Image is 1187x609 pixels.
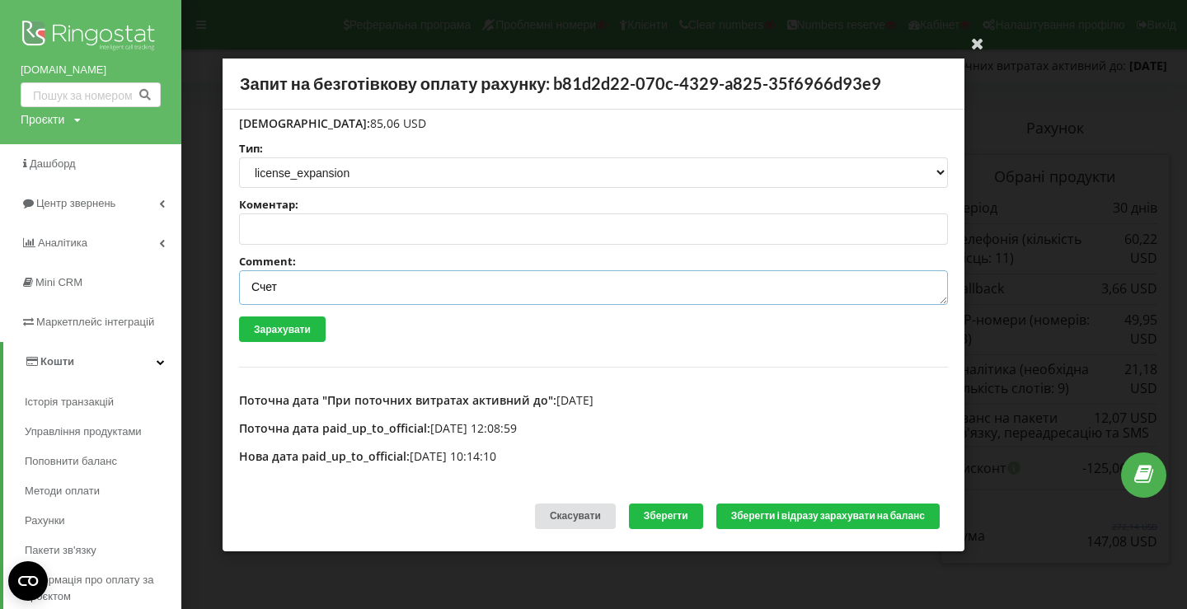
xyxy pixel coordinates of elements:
[25,476,181,506] a: Методи оплати
[535,504,616,529] div: Скасувати
[239,199,948,210] label: Коментар:
[25,387,181,417] a: Історія транзакцій
[629,504,703,529] button: Зберегти
[25,536,181,565] a: Пакети зв'язку
[30,157,76,170] span: Дашборд
[239,256,948,267] label: Comment:
[25,424,142,440] span: Управління продуктами
[35,276,82,288] span: Mini CRM
[3,342,181,382] a: Кошти
[239,392,556,408] span: Поточна дата "При поточних витратах активний до":
[25,513,65,529] span: Рахунки
[223,59,964,110] div: Запит на безготівкову оплату рахунку: b81d2d22-070c-4329-a825-35f6966d93e9
[25,506,181,536] a: Рахунки
[25,394,114,410] span: Історія транзакцій
[21,82,161,107] input: Пошук за номером
[21,62,161,78] a: [DOMAIN_NAME]
[25,417,181,447] a: Управління продуктами
[239,115,370,131] span: [DEMOGRAPHIC_DATA]:
[239,316,326,342] button: Зарахувати
[239,392,948,409] p: [DATE]
[716,504,940,529] button: Зберегти і відразу зарахувати на баланс
[8,561,48,601] button: Open CMP widget
[239,420,430,436] span: Поточна дата paid_up_to_official:
[239,420,948,437] p: [DATE] 12:08:59
[239,448,410,464] span: Нова дата paid_up_to_official:
[239,115,948,132] p: 85,06 USD
[25,572,173,605] span: Інформація про оплату за проєктом
[25,447,181,476] a: Поповнити баланс
[25,483,100,499] span: Методи оплати
[36,316,154,328] span: Маркетплейс інтеграцій
[239,448,948,465] p: [DATE] 10:14:10
[21,16,161,58] img: Ringostat logo
[25,542,96,559] span: Пакети зв'язку
[239,143,948,154] label: Тип:
[36,197,115,209] span: Центр звернень
[40,355,74,368] span: Кошти
[25,453,117,470] span: Поповнити баланс
[38,237,87,249] span: Аналiтика
[21,111,64,128] div: Проєкти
